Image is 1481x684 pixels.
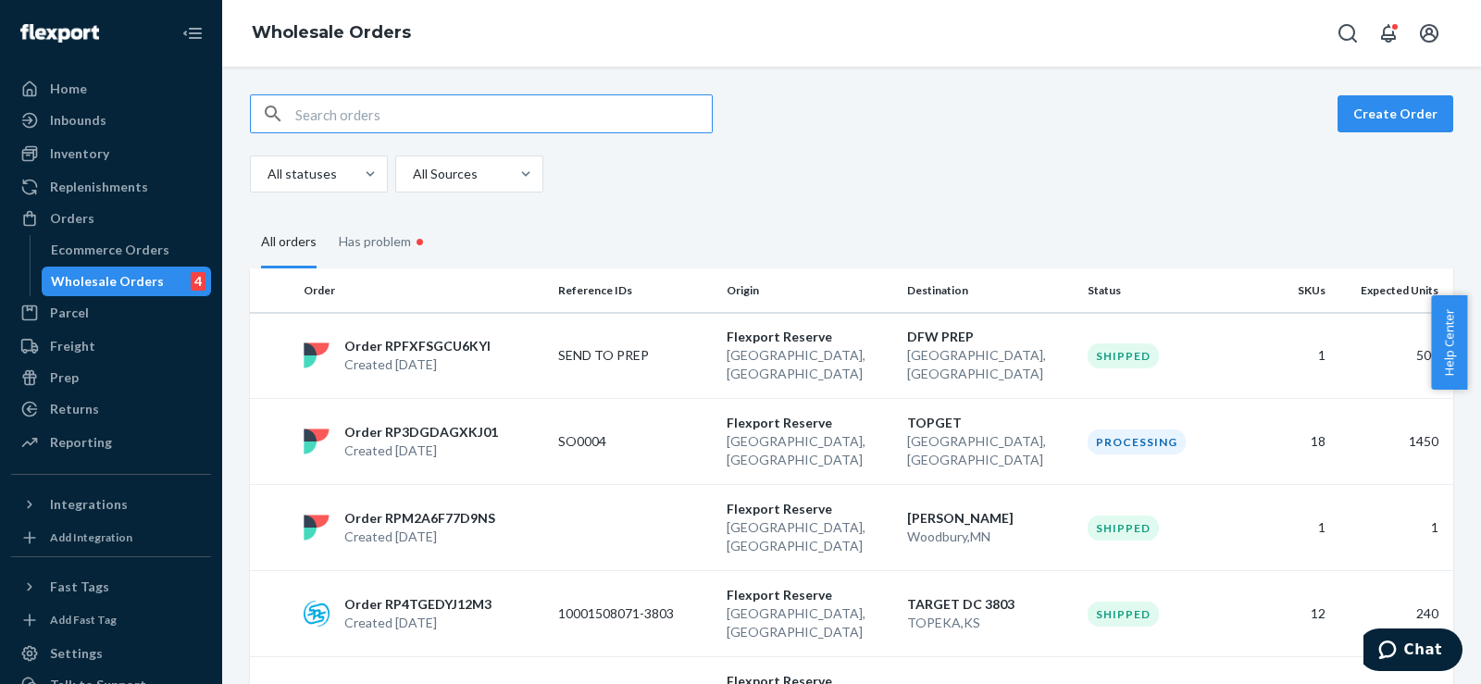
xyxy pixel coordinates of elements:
button: Open account menu [1411,15,1448,52]
p: Created [DATE] [344,528,495,546]
a: Add Fast Tag [11,609,211,631]
div: 4 [191,272,205,291]
p: Flexport Reserve [727,414,892,432]
a: Home [11,74,211,104]
p: [GEOGRAPHIC_DATA] , [GEOGRAPHIC_DATA] [727,518,892,555]
div: Settings [50,644,103,663]
td: 500 [1333,313,1453,399]
th: Order [296,268,551,313]
p: [GEOGRAPHIC_DATA] , [GEOGRAPHIC_DATA] [727,432,892,469]
a: Reporting [11,428,211,457]
p: [PERSON_NAME] [907,509,1073,528]
td: 240 [1333,571,1453,657]
div: Fast Tags [50,578,109,596]
p: DFW PREP [907,328,1073,346]
p: TOPGET [907,414,1073,432]
th: Destination [900,268,1080,313]
td: 1 [1333,485,1453,571]
th: Reference IDs [551,268,719,313]
p: [GEOGRAPHIC_DATA] , [GEOGRAPHIC_DATA] [907,346,1073,383]
th: Expected Units [1333,268,1453,313]
div: Inbounds [50,111,106,130]
div: Replenishments [50,178,148,196]
a: Wholesale Orders4 [42,267,212,296]
a: Inventory [11,139,211,168]
p: 10001508071-3803 [558,604,706,623]
div: Ecommerce Orders [51,241,169,259]
p: [GEOGRAPHIC_DATA] , [GEOGRAPHIC_DATA] [907,432,1073,469]
p: [GEOGRAPHIC_DATA] , [GEOGRAPHIC_DATA] [727,346,892,383]
td: 12 [1249,571,1333,657]
div: Has problem [339,215,429,268]
p: Created [DATE] [344,614,492,632]
ol: breadcrumbs [237,6,426,60]
td: 1450 [1333,399,1453,485]
p: Order RPM2A6F77D9NS [344,509,495,528]
td: 1 [1249,313,1333,399]
p: Order RP4TGEDYJ12M3 [344,595,492,614]
button: Open Search Box [1329,15,1366,52]
input: All statuses [266,165,268,183]
a: Ecommerce Orders [42,235,212,265]
a: Replenishments [11,172,211,202]
button: Open notifications [1370,15,1407,52]
img: flexport logo [304,429,330,454]
th: Origin [719,268,900,313]
p: Flexport Reserve [727,328,892,346]
a: Add Integration [11,527,211,549]
a: Settings [11,639,211,668]
div: Add Integration [50,529,132,545]
div: Wholesale Orders [51,272,164,291]
p: Created [DATE] [344,355,491,374]
th: SKUs [1249,268,1333,313]
div: Reporting [50,433,112,452]
div: Shipped [1088,343,1159,368]
img: flexport logo [304,515,330,541]
div: All orders [261,218,317,268]
button: Close Navigation [174,15,211,52]
div: Shipped [1088,602,1159,627]
div: Home [50,80,87,98]
div: • [411,230,429,254]
p: Flexport Reserve [727,586,892,604]
a: Returns [11,394,211,424]
p: Created [DATE] [344,441,498,460]
div: Shipped [1088,516,1159,541]
button: Create Order [1338,95,1453,132]
p: TARGET DC 3803 [907,595,1073,614]
a: Parcel [11,298,211,328]
img: Flexport logo [20,24,99,43]
iframe: Opens a widget where you can chat to one of our agents [1363,628,1462,675]
p: SO0004 [558,432,706,451]
a: Wholesale Orders [252,22,411,43]
p: TOPEKA , KS [907,614,1073,632]
div: Prep [50,368,79,387]
p: [GEOGRAPHIC_DATA] , [GEOGRAPHIC_DATA] [727,604,892,641]
td: 1 [1249,485,1333,571]
p: Flexport Reserve [727,500,892,518]
a: Freight [11,331,211,361]
img: sps-commerce logo [304,601,330,627]
p: Order RP3DGDAGXKJ01 [344,423,498,441]
th: Status [1080,268,1249,313]
p: Woodbury , MN [907,528,1073,546]
button: Help Center [1431,295,1467,390]
div: Orders [50,209,94,228]
div: Returns [50,400,99,418]
a: Inbounds [11,106,211,135]
div: Parcel [50,304,89,322]
input: All Sources [411,165,413,183]
a: Prep [11,363,211,392]
input: Search orders [295,95,712,132]
button: Fast Tags [11,572,211,602]
div: Add Fast Tag [50,612,117,628]
div: Processing [1088,429,1186,454]
p: Order RPFXFSGCU6KYI [344,337,491,355]
a: Orders [11,204,211,233]
div: Freight [50,337,95,355]
p: SEND TO PREP [558,346,706,365]
div: Inventory [50,144,109,163]
img: flexport logo [304,342,330,368]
